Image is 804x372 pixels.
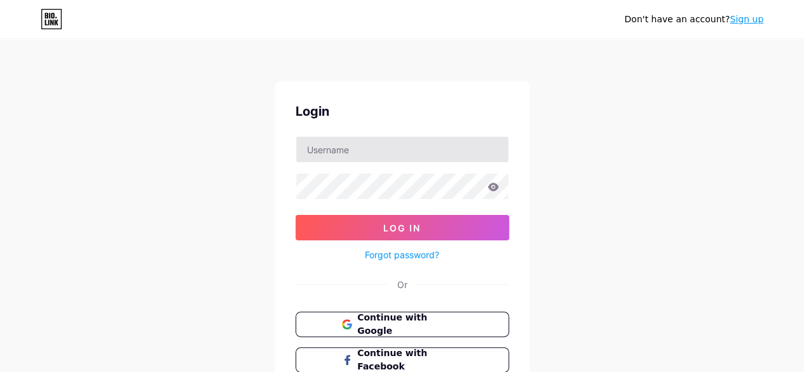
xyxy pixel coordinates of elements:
div: Login [296,102,509,121]
div: Or [397,278,407,291]
button: Continue with Google [296,312,509,337]
div: Don't have an account? [624,13,763,26]
input: Username [296,137,508,162]
a: Sign up [730,14,763,24]
span: Log In [383,223,421,233]
span: Continue with Google [357,311,462,338]
button: Log In [296,215,509,240]
a: Forgot password? [365,248,439,261]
